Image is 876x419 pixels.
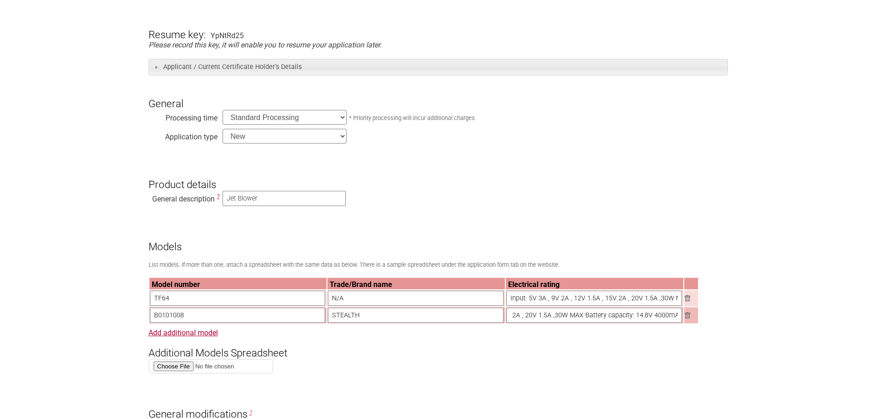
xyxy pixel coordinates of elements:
[149,40,382,49] em: Please record this key, it will enable you to resume your application later.
[211,31,244,40] div: YpNtRd25
[217,193,220,200] span: This is a description of the “type” of electrical equipment being more specific than the Regulato...
[327,278,505,289] th: Trade/Brand name
[685,295,690,301] img: Remove
[149,163,728,190] h3: Product details
[149,225,728,253] h3: Models
[149,130,218,139] div: Application type
[149,192,218,201] div: General description
[250,409,252,416] span: General Modifications are changes that affect one or more models. E.g. Alternative brand names or...
[506,278,683,289] th: Electrical rating
[149,328,218,337] a: Add additional model
[685,312,690,318] img: Remove
[349,115,475,121] small: * Priority processing will incur additional charges
[149,331,728,359] h3: Additional Models Spreadsheet
[149,59,728,75] h3: Applicant / Current Certificate Holder’s Details
[149,278,327,289] th: Model number
[149,82,728,110] h3: General
[149,111,218,121] div: Processing time
[149,13,206,41] h3: Resume key:
[149,261,560,268] small: List models. If more than one, attach a spreadsheet with the same data as below. There is a sampl...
